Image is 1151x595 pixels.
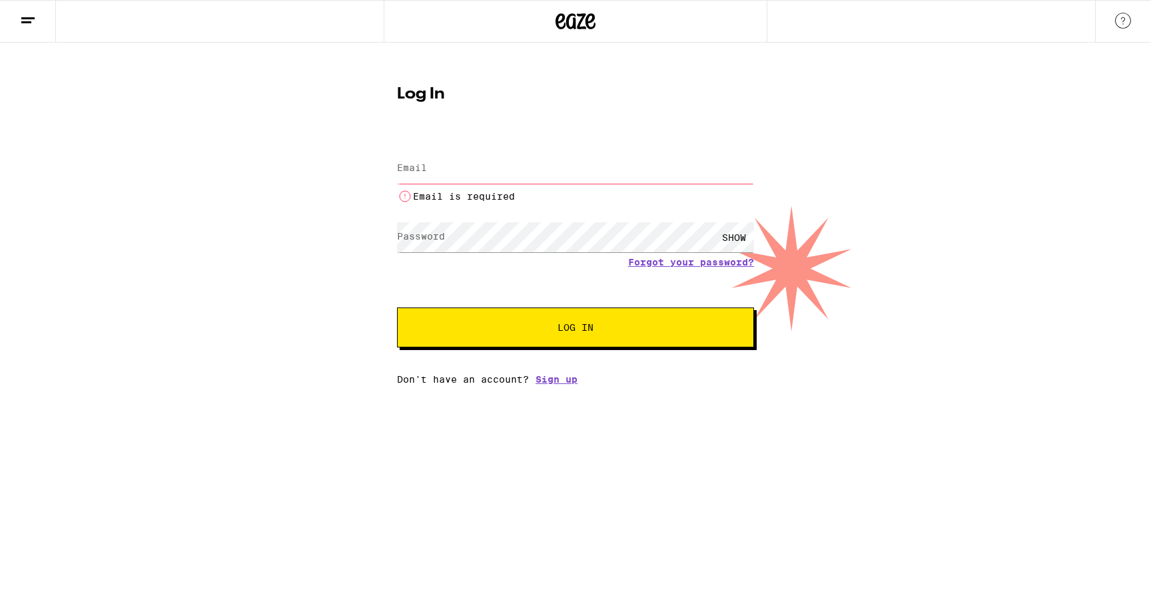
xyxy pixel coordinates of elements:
[714,222,754,252] div: SHOW
[397,188,754,204] li: Email is required
[628,257,754,268] a: Forgot your password?
[558,323,593,332] span: Log In
[397,307,754,347] button: Log In
[397,162,427,173] label: Email
[397,374,754,385] div: Don't have an account?
[536,374,577,385] a: Sign up
[8,9,96,20] span: Hi. Need any help?
[397,154,754,184] input: Email
[397,231,445,242] label: Password
[397,87,754,102] h1: Log In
